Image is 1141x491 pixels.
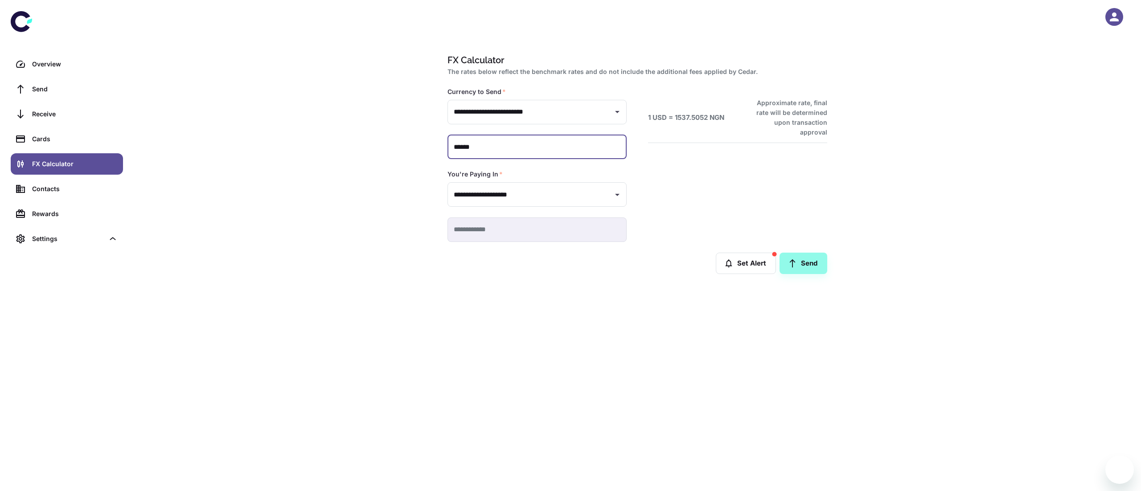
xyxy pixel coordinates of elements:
[11,128,123,150] a: Cards
[11,203,123,225] a: Rewards
[32,159,118,169] div: FX Calculator
[747,98,827,137] h6: Approximate rate, final rate will be determined upon transaction approval
[11,178,123,200] a: Contacts
[32,84,118,94] div: Send
[32,209,118,219] div: Rewards
[11,103,123,125] a: Receive
[1105,455,1134,484] iframe: Button to launch messaging window
[11,53,123,75] a: Overview
[447,170,503,179] label: You're Paying In
[32,234,104,244] div: Settings
[648,113,724,123] h6: 1 USD = 1537.5052 NGN
[447,87,506,96] label: Currency to Send
[780,253,827,274] a: Send
[32,59,118,69] div: Overview
[11,78,123,100] a: Send
[32,134,118,144] div: Cards
[32,109,118,119] div: Receive
[11,228,123,250] div: Settings
[611,106,624,118] button: Open
[611,188,624,201] button: Open
[716,253,776,274] button: Set Alert
[447,53,824,67] h1: FX Calculator
[11,153,123,175] a: FX Calculator
[32,184,118,194] div: Contacts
